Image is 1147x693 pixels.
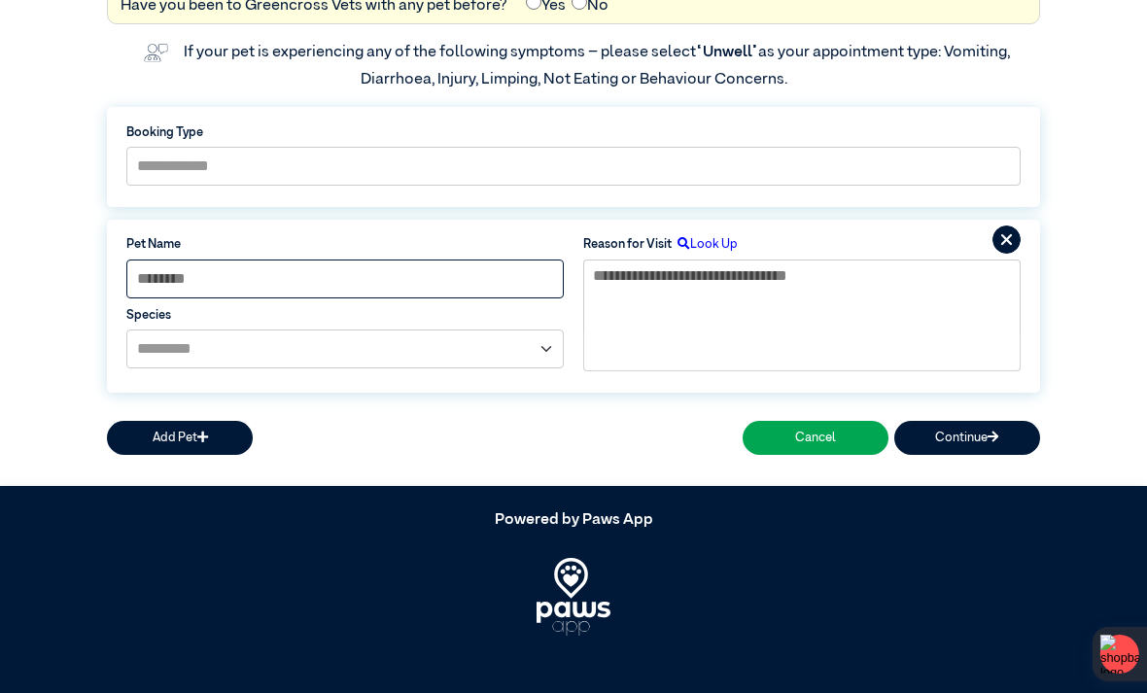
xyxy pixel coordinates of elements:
[126,123,1021,142] label: Booking Type
[696,45,758,60] span: “Unwell”
[107,510,1040,529] h5: Powered by Paws App
[743,421,888,455] button: Cancel
[126,235,564,254] label: Pet Name
[583,235,672,254] label: Reason for Visit
[894,421,1040,455] button: Continue
[137,37,174,68] img: vet
[672,235,738,254] label: Look Up
[126,306,564,325] label: Species
[107,421,253,455] button: Add Pet
[537,557,611,635] img: PawsApp
[184,45,1013,87] label: If your pet is experiencing any of the following symptoms – please select as your appointment typ...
